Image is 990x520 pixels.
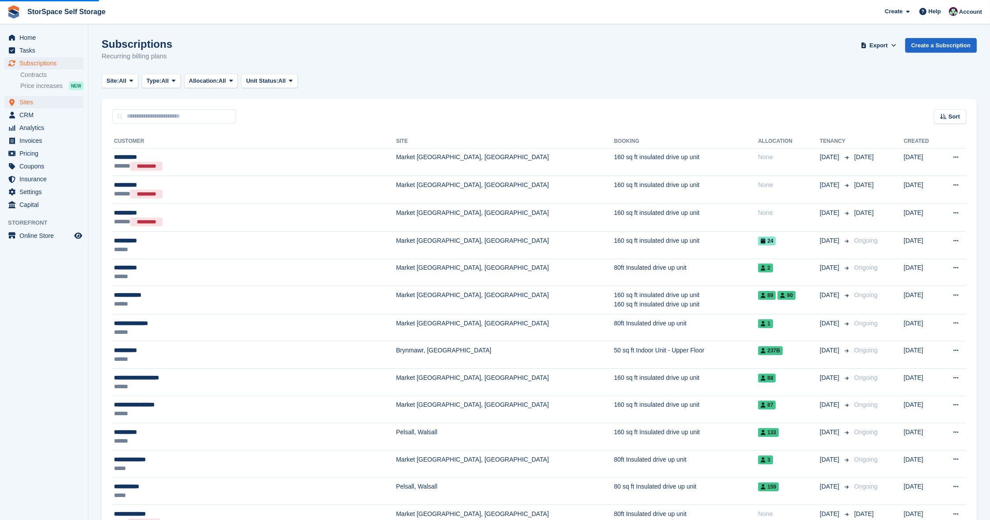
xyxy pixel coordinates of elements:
span: All [161,76,169,85]
span: Ongoing [854,401,878,408]
span: Ongoing [854,347,878,354]
span: Online Store [19,229,72,242]
td: 80ft Insulated drive up unit [614,314,758,341]
span: 133 [758,428,779,437]
a: Contracts [20,71,83,79]
span: 3 [758,455,773,464]
th: Tenancy [820,134,851,149]
td: [DATE] [904,478,940,505]
th: Created [904,134,940,149]
span: Settings [19,186,72,198]
span: 237b [758,346,783,355]
span: [DATE] [820,373,841,382]
span: All [219,76,226,85]
span: [DATE] [854,181,874,188]
span: 88 [758,374,776,382]
a: menu [4,122,83,134]
span: 2 [758,264,773,272]
a: menu [4,173,83,185]
span: [DATE] [820,346,841,355]
a: Preview store [73,230,83,241]
span: Invoices [19,134,72,147]
div: None [758,509,820,519]
a: menu [4,109,83,121]
td: 160 sq ft insulated drive up unit [614,368,758,396]
td: [DATE] [904,396,940,423]
td: Market [GEOGRAPHIC_DATA], [GEOGRAPHIC_DATA] [396,148,614,176]
span: [DATE] [854,209,874,216]
span: 90 [778,291,795,300]
td: Market [GEOGRAPHIC_DATA], [GEOGRAPHIC_DATA] [396,396,614,423]
td: [DATE] [904,259,940,286]
div: NEW [69,81,83,90]
td: [DATE] [904,368,940,396]
td: Market [GEOGRAPHIC_DATA], [GEOGRAPHIC_DATA] [396,259,614,286]
span: [DATE] [820,236,841,245]
span: Sites [19,96,72,108]
td: Market [GEOGRAPHIC_DATA], [GEOGRAPHIC_DATA] [396,286,614,314]
span: 24 [758,237,776,245]
td: Market [GEOGRAPHIC_DATA], [GEOGRAPHIC_DATA] [396,314,614,341]
span: [DATE] [820,208,841,218]
div: None [758,208,820,218]
span: 87 [758,401,776,409]
button: Site: All [102,74,138,88]
button: Export [859,38,898,53]
td: 80 sq ft Insulated drive up unit [614,478,758,505]
td: 160 sq ft insulated drive up unit [614,231,758,259]
th: Booking [614,134,758,149]
a: menu [4,199,83,211]
span: [DATE] [820,180,841,190]
td: 160 sq ft Insulated drive up unit [614,423,758,451]
td: 160 sq ft insulated drive up unit [614,396,758,423]
span: Pricing [19,147,72,160]
td: 50 sq ft Indoor Unit - Upper Floor [614,341,758,369]
th: Site [396,134,614,149]
p: Recurring billing plans [102,51,172,61]
a: menu [4,57,83,69]
span: Price increases [20,82,63,90]
td: Pelsall, Walsall [396,423,614,451]
td: [DATE] [904,450,940,478]
span: Ongoing [854,320,878,327]
span: [DATE] [820,291,841,300]
td: [DATE] [904,423,940,451]
span: Capital [19,199,72,211]
td: Pelsall, Walsall [396,478,614,505]
a: menu [4,147,83,160]
a: menu [4,160,83,172]
td: [DATE] [904,286,940,314]
span: Type: [147,76,162,85]
td: [DATE] [904,148,940,176]
img: stora-icon-8386f47178a22dfd0bd8f6a31ec36ba5ce8667c1dd55bd0f319d3a0aa187defe.svg [7,5,20,19]
a: menu [4,44,83,57]
span: [DATE] [820,428,841,437]
span: [DATE] [854,510,874,517]
span: Analytics [19,122,72,134]
span: Coupons [19,160,72,172]
span: [DATE] [820,482,841,491]
td: 80ft Insulated drive up unit [614,450,758,478]
td: Market [GEOGRAPHIC_DATA], [GEOGRAPHIC_DATA] [396,450,614,478]
span: Tasks [19,44,72,57]
span: 1 [758,319,773,328]
span: Site: [106,76,119,85]
span: Home [19,31,72,44]
span: [DATE] [820,319,841,328]
span: [DATE] [820,509,841,519]
span: Ongoing [854,428,878,436]
span: Sort [948,112,960,121]
td: [DATE] [904,231,940,259]
span: Help [929,7,941,16]
td: Market [GEOGRAPHIC_DATA], [GEOGRAPHIC_DATA] [396,176,614,204]
span: Ongoing [854,237,878,244]
a: menu [4,31,83,44]
th: Allocation [758,134,820,149]
td: 160 sq ft insulated drive up unit [614,204,758,232]
td: 160 sq ft insulated drive up unit [614,148,758,176]
td: Market [GEOGRAPHIC_DATA], [GEOGRAPHIC_DATA] [396,231,614,259]
td: [DATE] [904,314,940,341]
span: CRM [19,109,72,121]
span: Ongoing [854,456,878,463]
td: Market [GEOGRAPHIC_DATA], [GEOGRAPHIC_DATA] [396,368,614,396]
